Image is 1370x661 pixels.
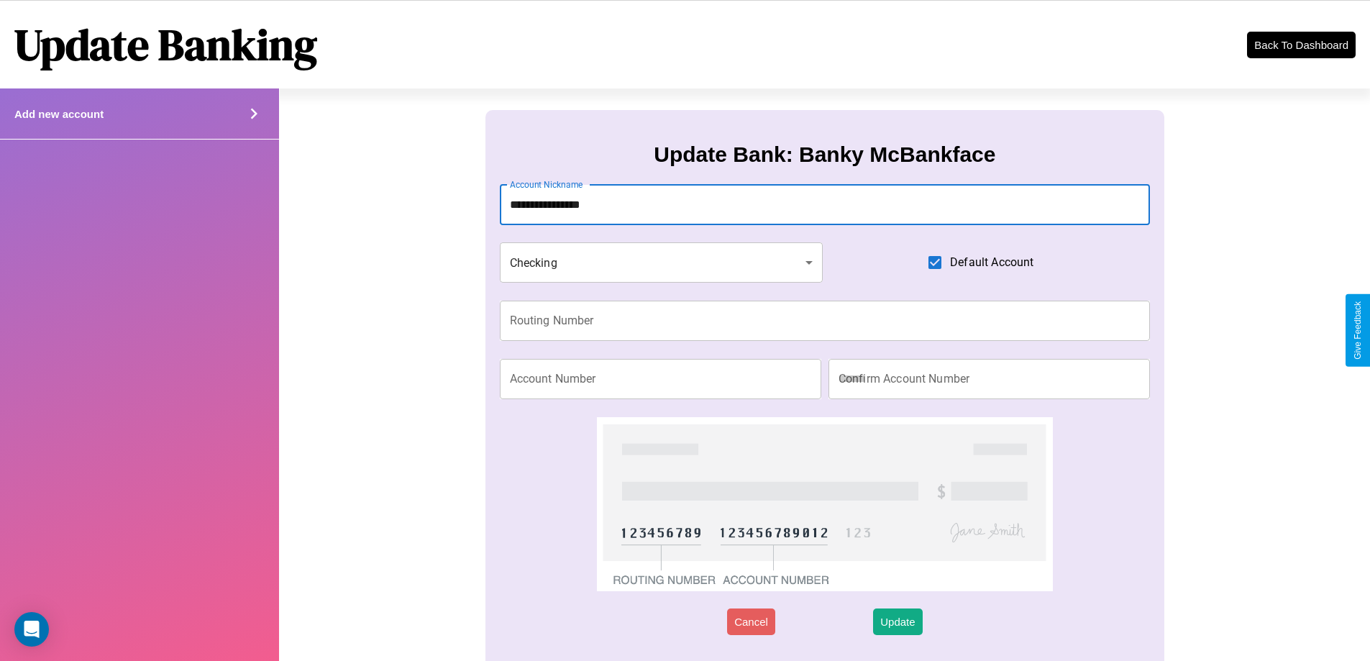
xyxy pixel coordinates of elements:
button: Cancel [727,608,775,635]
h3: Update Bank: Banky McBankface [654,142,995,167]
label: Account Nickname [510,178,583,191]
div: Give Feedback [1353,301,1363,360]
img: check [597,417,1052,591]
h1: Update Banking [14,15,317,74]
h4: Add new account [14,108,104,120]
button: Back To Dashboard [1247,32,1356,58]
span: Default Account [950,254,1033,271]
div: Checking [500,242,823,283]
button: Update [873,608,922,635]
div: Open Intercom Messenger [14,612,49,647]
